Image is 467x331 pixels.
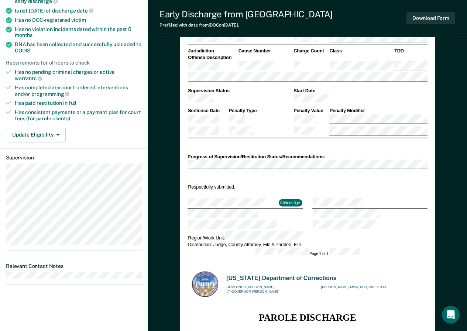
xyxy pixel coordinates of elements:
[187,54,238,61] th: Offense Description
[15,17,142,23] div: Has no DOC-registered
[442,306,460,324] div: Open Intercom Messenger
[406,12,455,24] button: Download Form
[6,60,142,66] div: Requirements for officers to check
[226,274,336,282] div: [US_STATE] Department of Corrections
[15,85,142,97] div: Has completed any court-ordered interventions and/or
[15,32,32,38] span: months
[187,231,427,248] td: Region/Work Unit: Distribution: Judge, County Attorney, File // Parolee, File
[15,26,142,39] div: Has no violation incidents dated within the past 6
[15,41,142,54] div: DNA has been collected and successfully uploaded to
[226,285,317,290] div: Governor [PERSON_NAME]
[159,23,333,28] div: Prefilled with data from IDOC on [DATE] .
[187,48,238,54] th: Jurisdiction
[238,48,293,54] th: Cause Number
[69,100,76,106] span: full
[293,108,329,114] th: Penalty Value
[228,108,293,114] th: Penalty Type
[15,100,142,106] div: Has paid restitution in
[394,48,427,54] th: TDD
[31,91,69,97] span: programming
[293,87,427,94] th: Start Date
[259,312,356,325] div: Parole Discharge
[6,263,142,269] dt: Relevant Contact Notes
[187,108,228,114] th: Sentence Date
[226,290,317,294] div: Lt. Governor [PERSON_NAME]
[255,248,360,256] div: - Page 1 of 1
[187,87,293,94] th: Supervision Status
[329,108,427,114] th: Penalty Modifier
[187,183,302,190] td: Respectfully submitted,
[52,115,70,121] span: clients)
[159,9,333,20] div: Early Discharge from [GEOGRAPHIC_DATA]
[187,154,427,160] div: Progress of Supervision/Restitution Status/Recommendations:
[6,155,142,161] dt: Supervision
[6,128,66,142] button: Update Eligibility
[293,48,329,54] th: Charge Count
[329,48,394,54] th: Class
[15,109,142,122] div: Has consistent payments or a payment plan for court fees (for parole
[15,48,30,54] span: CODIS
[15,7,142,14] div: Is not [DATE] of discharge
[278,199,302,207] button: Click to Sign
[77,8,93,14] span: date
[191,270,219,298] img: IDOC Logo
[15,69,142,82] div: Has no pending criminal charges or active
[15,75,42,81] span: warrants
[71,17,86,23] span: victim
[321,285,412,290] div: [PERSON_NAME], MSW, PhD, Director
